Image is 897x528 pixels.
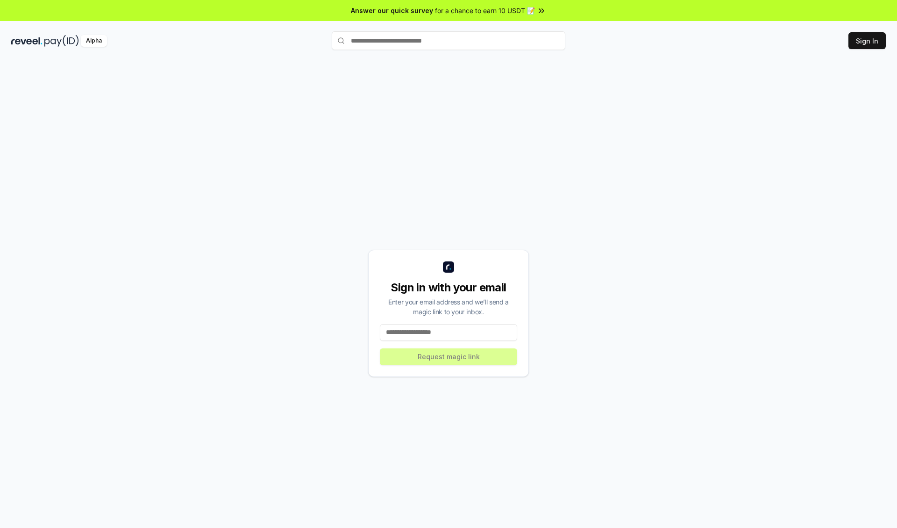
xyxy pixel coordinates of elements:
div: Enter your email address and we’ll send a magic link to your inbox. [380,297,517,317]
span: for a chance to earn 10 USDT 📝 [435,6,535,15]
img: pay_id [44,35,79,47]
img: logo_small [443,261,454,273]
div: Sign in with your email [380,280,517,295]
span: Answer our quick survey [351,6,433,15]
div: Alpha [81,35,107,47]
img: reveel_dark [11,35,43,47]
button: Sign In [848,32,886,49]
